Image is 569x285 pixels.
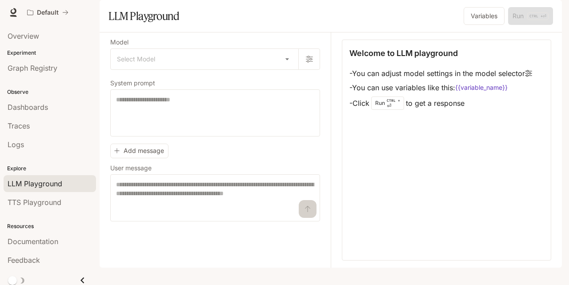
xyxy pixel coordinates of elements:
[349,66,532,80] li: - You can adjust model settings in the model selector
[111,49,298,69] div: Select Model
[349,47,458,59] p: Welcome to LLM playground
[117,55,155,64] span: Select Model
[349,95,532,112] li: - Click to get a response
[110,80,155,86] p: System prompt
[387,98,400,103] p: CTRL +
[464,7,505,25] button: Variables
[371,96,404,110] div: Run
[110,165,152,171] p: User message
[349,80,532,95] li: - You can use variables like this:
[110,39,128,45] p: Model
[387,98,400,108] p: ⏎
[23,4,72,21] button: All workspaces
[110,144,168,158] button: Add message
[37,9,59,16] p: Default
[455,83,508,92] code: {{variable_name}}
[108,7,179,25] h1: LLM Playground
